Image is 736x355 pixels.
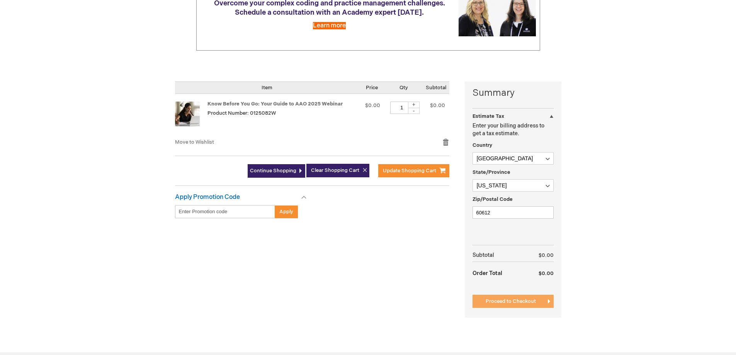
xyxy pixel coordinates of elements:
[473,87,554,100] strong: Summary
[473,142,492,148] span: Country
[175,205,275,218] input: Enter Promotion code
[473,113,504,119] strong: Estimate Tax
[486,298,536,304] span: Proceed to Checkout
[473,249,523,262] th: Subtotal
[207,110,276,116] span: Product Number: 0125082W
[408,108,420,114] div: -
[366,85,378,91] span: Price
[275,205,298,218] button: Apply
[473,122,554,138] p: Enter your billing address to get a tax estimate.
[430,102,445,109] span: $0.00
[365,102,380,109] span: $0.00
[175,102,207,131] a: Know Before You Go: Your Guide to AAO 2025 Webinar
[539,252,554,258] span: $0.00
[175,194,240,201] strong: Apply Promotion Code
[207,101,343,107] a: Know Before You Go: Your Guide to AAO 2025 Webinar
[399,85,408,91] span: Qty
[378,164,449,177] button: Update Shopping Cart
[426,85,446,91] span: Subtotal
[473,169,510,175] span: State/Province
[175,102,200,126] img: Know Before You Go: Your Guide to AAO 2025 Webinar
[250,168,296,174] span: Continue Shopping
[306,164,369,177] button: Clear Shopping Cart
[383,168,436,174] span: Update Shopping Cart
[248,164,305,178] a: Continue Shopping
[473,196,513,202] span: Zip/Postal Code
[473,266,502,280] strong: Order Total
[311,167,359,173] span: Clear Shopping Cart
[262,85,272,91] span: Item
[175,139,214,145] a: Move to Wishlist
[313,22,346,29] a: Learn more
[279,209,293,215] span: Apply
[390,102,413,114] input: Qty
[473,295,554,308] button: Proceed to Checkout
[408,102,420,108] div: +
[539,270,554,277] span: $0.00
